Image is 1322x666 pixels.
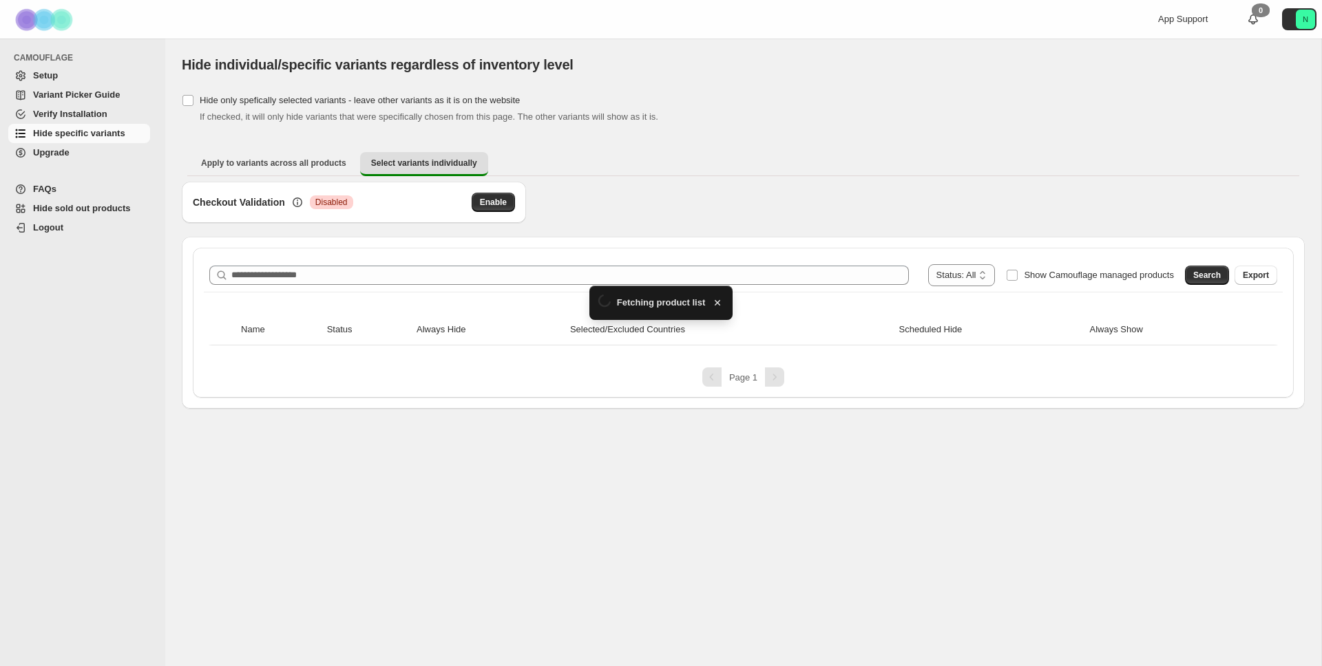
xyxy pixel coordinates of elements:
a: Setup [8,66,150,85]
button: Search [1185,266,1229,285]
button: Select variants individually [360,152,488,176]
th: Status [323,314,412,345]
span: Setup [33,70,58,80]
span: Select variants individually [371,158,477,169]
a: Upgrade [8,143,150,162]
span: Export [1243,270,1269,281]
th: Scheduled Hide [895,314,1086,345]
span: Hide specific variants [33,128,125,138]
span: Page 1 [729,372,757,383]
nav: Pagination [204,367,1283,387]
th: Selected/Excluded Countries [566,314,895,345]
a: Hide sold out products [8,199,150,218]
span: Search [1193,270,1221,281]
button: Export [1235,266,1277,285]
h3: Checkout Validation [193,195,285,209]
span: Logout [33,222,63,233]
th: Name [237,314,323,345]
button: Enable [472,193,515,212]
a: Hide specific variants [8,124,150,143]
span: FAQs [33,184,56,194]
div: 0 [1252,3,1270,17]
span: Variant Picker Guide [33,89,120,100]
button: Apply to variants across all products [190,152,357,174]
img: Camouflage [11,1,80,39]
span: Hide individual/specific variants regardless of inventory level [182,57,574,72]
span: Disabled [315,197,348,208]
text: N [1303,15,1308,23]
span: App Support [1158,14,1208,24]
span: Enable [480,197,507,208]
a: Verify Installation [8,105,150,124]
th: Always Hide [412,314,566,345]
span: CAMOUFLAGE [14,52,156,63]
th: Always Show [1086,314,1250,345]
span: If checked, it will only hide variants that were specifically chosen from this page. The other va... [200,111,658,122]
a: Logout [8,218,150,237]
button: Avatar with initials N [1282,8,1316,30]
div: Select variants individually [182,182,1305,409]
span: Upgrade [33,147,70,158]
span: Verify Installation [33,109,107,119]
span: Avatar with initials N [1296,10,1315,29]
a: 0 [1246,12,1260,26]
span: Fetching product list [617,296,706,310]
span: Apply to variants across all products [201,158,346,169]
span: Hide sold out products [33,203,131,213]
a: Variant Picker Guide [8,85,150,105]
span: Show Camouflage managed products [1024,270,1174,280]
a: FAQs [8,180,150,199]
span: Hide only spefically selected variants - leave other variants as it is on the website [200,95,520,105]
